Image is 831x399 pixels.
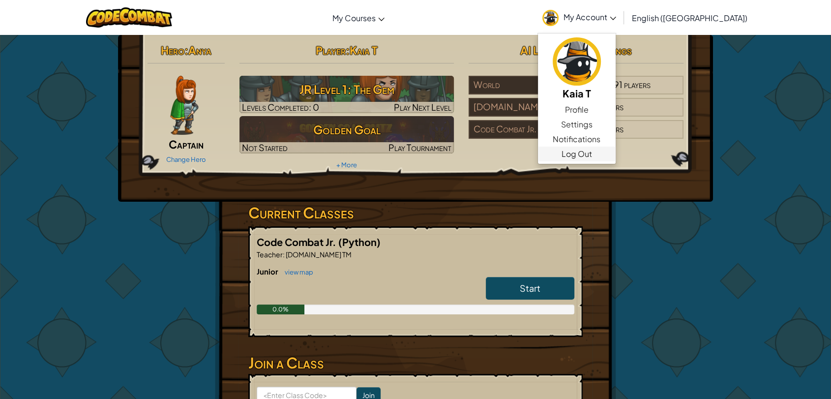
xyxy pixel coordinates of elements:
span: Captain [169,137,204,151]
a: My Courses [327,4,389,31]
a: view map [280,268,313,276]
div: Code Combat Jr. [469,120,576,139]
a: [DOMAIN_NAME] TM881players [469,107,683,119]
span: Play Next Level [394,101,451,113]
span: Not Started [242,142,288,153]
span: players [624,79,651,90]
span: Kaia T [350,43,378,57]
div: 0.0% [257,305,304,314]
span: My Account [564,12,616,22]
img: avatar [553,37,601,86]
a: World8,094,591players [469,85,683,96]
a: Settings [538,117,616,132]
a: Notifications [538,132,616,147]
span: English ([GEOGRAPHIC_DATA]) [632,13,747,23]
a: Log Out [538,147,616,161]
h5: Kaia T [548,86,606,101]
div: World [469,76,576,94]
span: (Python) [338,236,381,248]
span: Notifications [553,133,600,145]
img: CodeCombat logo [86,7,172,28]
span: Start [520,282,540,294]
span: My Courses [332,13,376,23]
span: Code Combat Jr. [257,236,338,248]
a: Code Combat Jr.133players [469,129,683,141]
a: Golden GoalNot StartedPlay Tournament [239,116,454,153]
img: avatar [542,10,559,26]
a: Change Hero [166,155,206,163]
h3: Current Classes [248,202,583,224]
div: [DOMAIN_NAME] TM [469,98,576,117]
img: captain-pose.png [170,76,198,135]
a: My Account [537,2,621,33]
a: Kaia T [538,36,616,102]
span: : [184,43,188,57]
span: : [346,43,350,57]
span: Play Tournament [388,142,451,153]
h3: JR Level 1: The Gem [239,78,454,100]
a: + More [336,161,357,169]
a: Play Next Level [239,76,454,113]
img: JR Level 1: The Gem [239,76,454,113]
span: Player [316,43,346,57]
span: Teacher [257,250,283,259]
h3: Golden Goal [239,119,454,141]
h3: Join a Class [248,352,583,374]
a: English ([GEOGRAPHIC_DATA]) [627,4,752,31]
span: Levels Completed: 0 [242,101,319,113]
a: Profile [538,102,616,117]
span: Junior [257,267,280,276]
img: Golden Goal [239,116,454,153]
span: AI League Team Rankings [520,43,632,57]
span: Hero [161,43,184,57]
span: Anya [188,43,211,57]
span: : [283,250,285,259]
span: [DOMAIN_NAME] TM [285,250,352,259]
